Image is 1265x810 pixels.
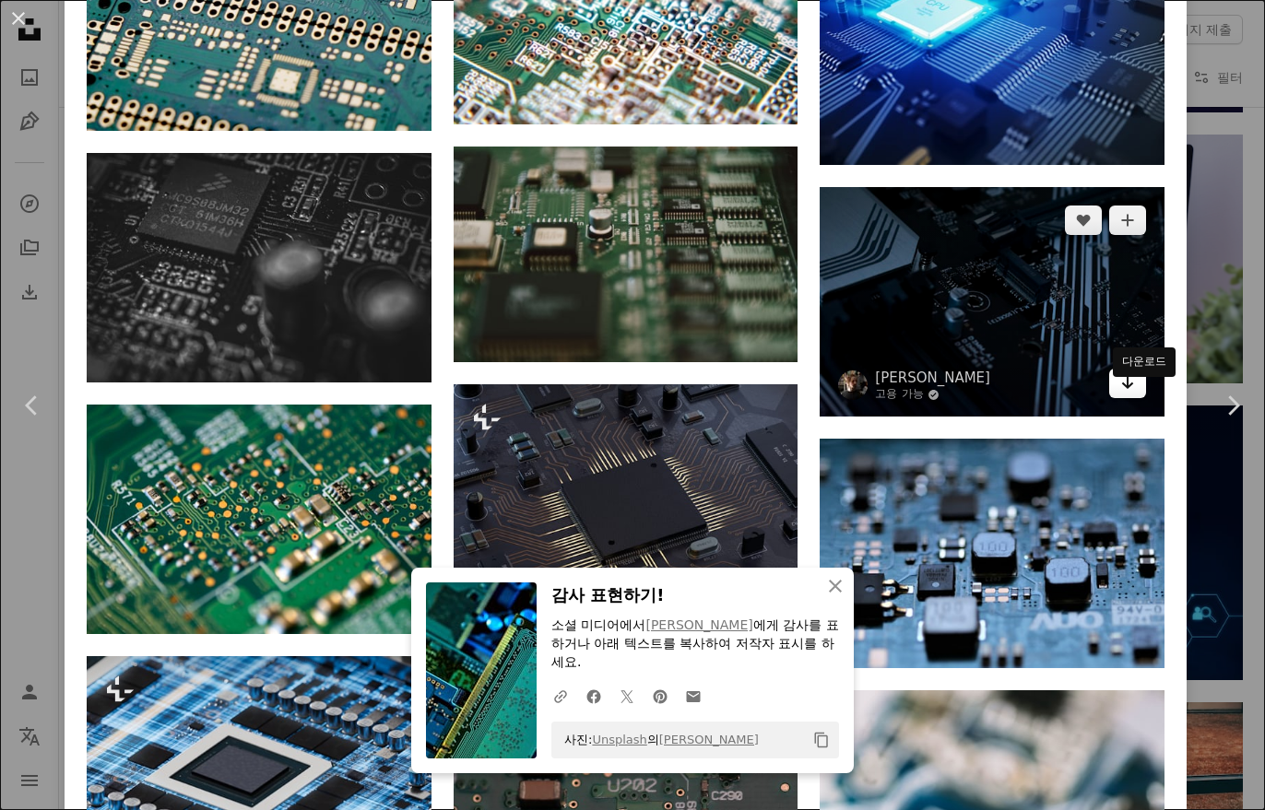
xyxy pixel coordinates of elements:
img: 마이크로 프로세서 칩의 클로즈업 [87,153,432,382]
a: 인쇄 회로 기판의 클로즈업 [454,771,798,788]
a: 이메일로 공유에 공유 [677,677,710,714]
a: Facebook에 공유 [577,677,610,714]
a: 중앙 컴퓨터 프로세서 CPU 개념입니다. 3d 렌더링, 개념적 이미지. [454,505,798,522]
a: 회로 기판의 클로즈업 [820,545,1165,561]
a: 녹색과 검은 색 회로 기판 [454,1,798,18]
img: Brecht Corbeel의 프로필로 이동 [838,370,868,400]
button: 컬렉션에 추가 [1109,205,1146,235]
img: 녹색과 백색 회로 기판 [87,405,432,634]
a: 고용 가능 [875,387,990,402]
a: 3D 렌더링 회로 기판. 기술 배경. 중앙 컴퓨터 프로세서 CPU 개념입니다. 마더 보드 디지털 칩. 기술 과학 EDA 배경. 통합 통신 프로세서. 정보 CPU 엔지니어링 [820,42,1165,59]
a: Pinterest에 공유 [644,677,677,714]
img: 컴퓨터 마더 보드의 클로즈업 [454,147,798,362]
img: 컴퓨터 마더보드의 클로즈업 샷. [820,187,1165,417]
a: 컴퓨터 마더 보드의 클로즈업 [454,246,798,263]
a: [PERSON_NAME] [645,617,752,632]
img: 중앙 컴퓨터 프로세서 CPU 개념입니다. 3d 렌더링, 개념적 이미지. [454,384,798,642]
a: Unsplash [592,733,646,746]
a: 다운로드 [1109,369,1146,398]
img: 회로 기판의 클로즈업 [820,439,1165,668]
p: 소셜 미디어에서 에게 감사를 표하거나 아래 텍스트를 복사하여 저작자 표시를 하세요. [551,616,839,672]
a: 녹색과 백색 회로 기판 [87,511,432,527]
button: 클립보드에 복사하기 [806,724,837,756]
a: [PERSON_NAME] [875,369,990,387]
h3: 감사 표현하기! [551,582,839,609]
span: 사진: 의 [555,725,759,755]
a: 컴퓨터 마더보드의 클로즈업 샷. [820,293,1165,310]
button: 좋아요 [1065,205,1102,235]
a: 다음 [1200,317,1265,494]
a: 마이크로 프로세서 칩의 클로즈업 [87,259,432,276]
a: [PERSON_NAME] [659,733,759,746]
a: 칩이 있는 복잡한 컴퓨터 회로 기판의 클로즈업. [87,744,432,760]
a: Twitter에 공유 [610,677,644,714]
div: 다운로드 [1113,347,1176,377]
